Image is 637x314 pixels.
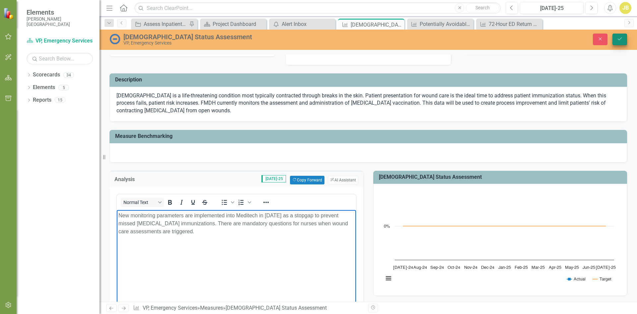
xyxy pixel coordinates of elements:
[379,174,624,180] h3: [DEMOGRAPHIC_DATA] Status Assessment
[123,41,400,46] div: VP, Emergency Services
[596,265,616,270] text: [DATE]-25
[143,305,197,311] a: VP, Emergency Services
[384,274,393,283] button: View chart menu, Chart
[593,276,611,281] button: Show Target
[134,2,501,14] input: Search ClearPoint...
[522,4,581,12] div: [DATE]-25
[380,189,620,289] div: Chart. Highcharts interactive chart.
[33,84,55,91] a: Elements
[567,276,586,281] button: Show Actual
[33,71,60,79] a: Scorecards
[115,77,624,83] h3: Description
[133,20,187,28] a: Assess Inpatient Volumes and Identify Outpatient Offsets
[3,8,15,19] img: ClearPoint Strategy
[121,198,164,207] button: Block Normal Text
[55,97,65,103] div: 15
[114,176,157,182] h3: Analysis
[481,265,494,270] text: Dec-24
[466,3,499,13] button: Search
[464,265,477,270] text: Nov-24
[475,5,490,10] span: Search
[187,198,199,207] button: Underline
[290,176,324,184] button: Copy Forward
[489,20,541,28] div: 72-Hour ED Return with Admission or Transfer
[219,198,235,207] div: Bullet list
[549,265,561,270] text: Apr-25
[413,265,427,270] text: Aug-24
[260,198,272,207] button: Reveal or hide additional toolbar items
[213,20,265,28] div: Project Dashboard
[164,198,176,207] button: Bold
[123,33,400,41] div: [DEMOGRAPHIC_DATA] Status Assessment
[393,265,413,270] text: [DATE]-24
[33,96,51,104] a: Reports
[520,2,584,14] button: [DATE]-25
[420,20,472,28] div: Potentially Avoidable Transfers to Higher Level of Care
[384,224,390,229] text: 0%
[402,225,607,228] g: Target, line 2 of 2 with 13 data points.
[448,265,460,270] text: Oct-24
[583,265,595,270] text: Jun-25
[261,175,286,182] span: [DATE]-25
[531,265,545,270] text: Mar-25
[27,53,93,64] input: Search Below...
[123,200,156,205] span: Normal Text
[27,37,93,45] a: VP, Emergency Services
[27,8,93,16] span: Elements
[58,85,69,90] div: 5
[109,34,120,44] img: No Information
[202,20,265,28] a: Project Dashboard
[498,265,511,270] text: Jan-25
[199,198,210,207] button: Strikethrough
[226,305,327,311] div: [DEMOGRAPHIC_DATA] Status Assessment
[236,198,252,207] div: Numbered list
[63,72,74,78] div: 34
[200,305,223,311] a: Measures
[409,20,472,28] a: Potentially Avoidable Transfers to Higher Level of Care
[328,176,358,184] button: AI Assistant
[115,133,624,139] h3: Measure Benchmarking
[430,265,444,270] text: Sep-24
[515,265,528,270] text: Feb-25
[351,21,403,29] div: [DEMOGRAPHIC_DATA] Status Assessment
[116,92,620,115] p: [DEMOGRAPHIC_DATA] is a life-threatening condition most typically contracted through breaks in th...
[478,20,541,28] a: 72-Hour ED Return with Admission or Transfer
[144,20,187,28] div: Assess Inpatient Volumes and Identify Outpatient Offsets
[27,16,93,27] small: [PERSON_NAME][GEOGRAPHIC_DATA]
[176,198,187,207] button: Italic
[133,304,363,312] div: » »
[380,189,617,289] svg: Interactive chart
[565,265,579,270] text: May-25
[282,20,334,28] div: Alert Inbox
[271,20,334,28] a: Alert Inbox
[619,2,631,14] button: JB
